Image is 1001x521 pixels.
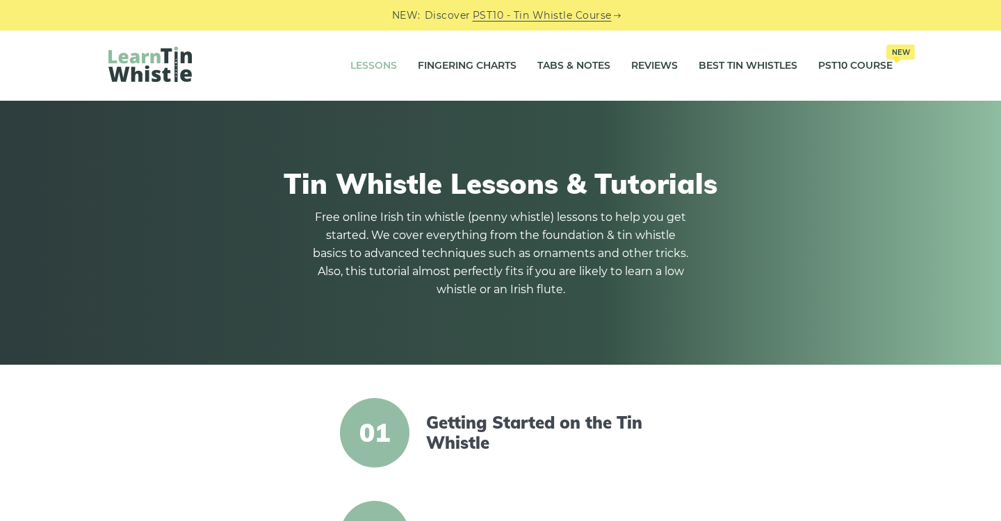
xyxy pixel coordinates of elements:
img: LearnTinWhistle.com [108,47,192,82]
a: PST10 CourseNew [818,49,893,83]
p: Free online Irish tin whistle (penny whistle) lessons to help you get started. We cover everythin... [313,208,688,299]
span: New [886,44,915,60]
a: Best Tin Whistles [699,49,797,83]
a: Reviews [631,49,678,83]
span: 01 [340,398,409,468]
a: Tabs & Notes [537,49,610,83]
a: Fingering Charts [418,49,516,83]
a: Lessons [350,49,397,83]
h1: Tin Whistle Lessons & Tutorials [108,167,893,200]
a: Getting Started on the Tin Whistle [426,413,665,453]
